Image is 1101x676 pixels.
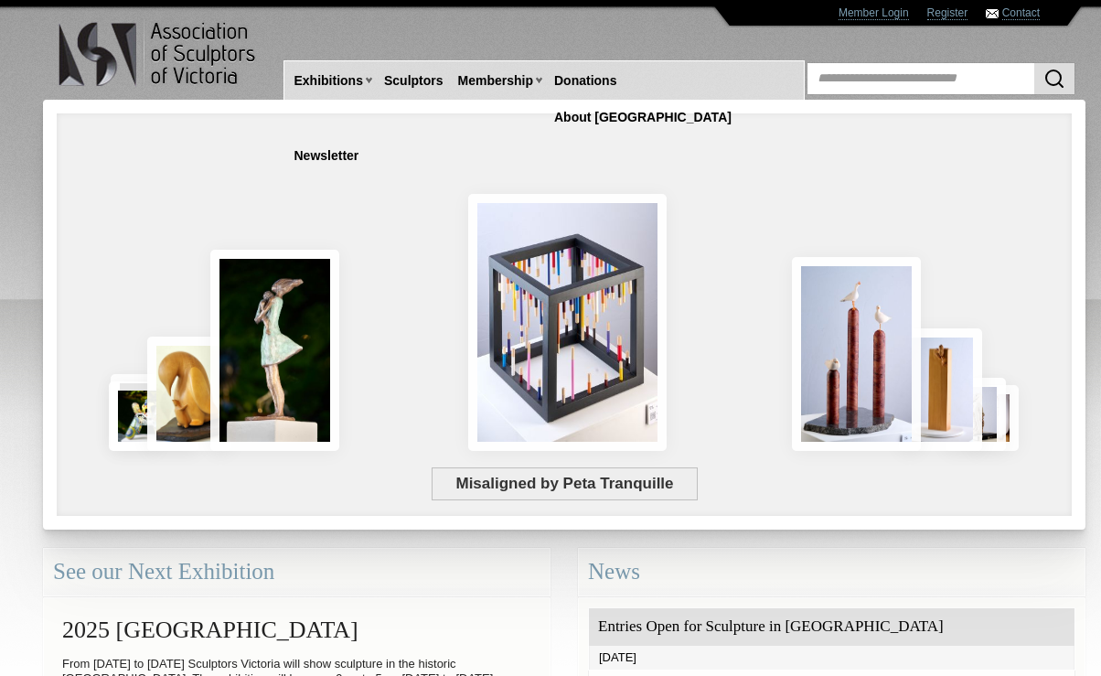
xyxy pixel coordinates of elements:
[210,250,340,451] img: Connection
[287,64,370,98] a: Exhibitions
[927,6,968,20] a: Register
[578,548,1085,596] div: News
[287,139,367,173] a: Newsletter
[547,64,624,98] a: Donations
[1043,68,1065,90] img: Search
[377,64,451,98] a: Sculptors
[589,646,1074,670] div: [DATE]
[589,608,1074,646] div: Entries Open for Sculpture in [GEOGRAPHIC_DATA]
[468,194,666,451] img: Misaligned
[792,257,921,451] img: Rising Tides
[986,9,999,18] img: Contact ASV
[43,548,550,596] div: See our Next Exhibition
[547,101,739,134] a: About [GEOGRAPHIC_DATA]
[839,6,909,20] a: Member Login
[1002,6,1040,20] a: Contact
[58,18,259,91] img: logo.png
[899,328,982,451] img: Little Frog. Big Climb
[432,467,698,500] span: Misaligned by Peta Tranquille
[451,64,540,98] a: Membership
[53,607,540,652] h2: 2025 [GEOGRAPHIC_DATA]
